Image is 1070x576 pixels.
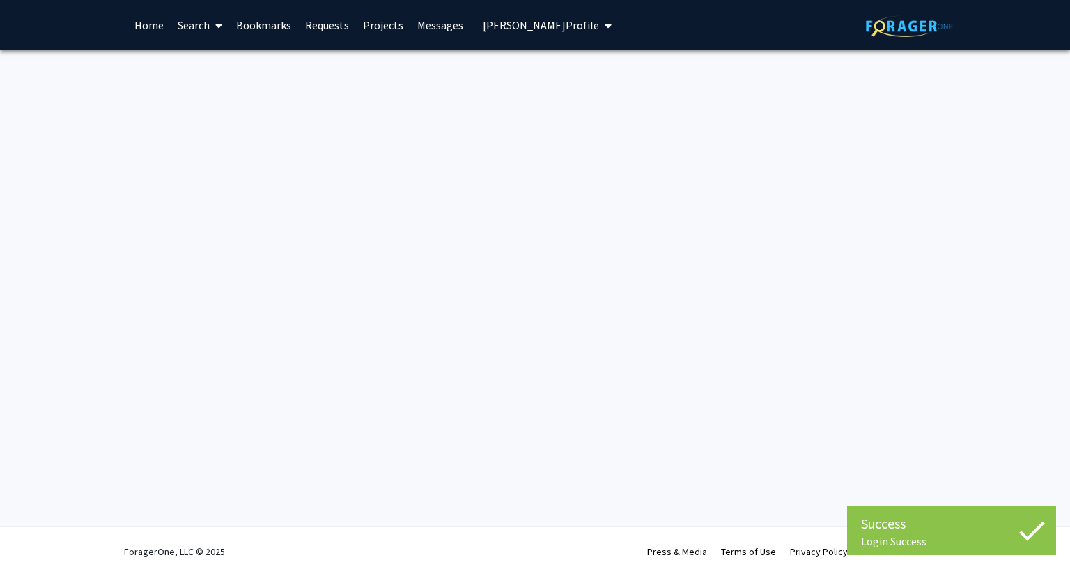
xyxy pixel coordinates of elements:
[410,1,470,50] a: Messages
[861,513,1042,534] div: Success
[647,545,707,558] a: Press & Media
[483,18,599,32] span: [PERSON_NAME] Profile
[861,534,1042,548] div: Login Success
[721,545,776,558] a: Terms of Use
[171,1,229,50] a: Search
[866,15,953,37] img: ForagerOne Logo
[229,1,298,50] a: Bookmarks
[298,1,356,50] a: Requests
[790,545,848,558] a: Privacy Policy
[124,527,225,576] div: ForagerOne, LLC © 2025
[127,1,171,50] a: Home
[356,1,410,50] a: Projects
